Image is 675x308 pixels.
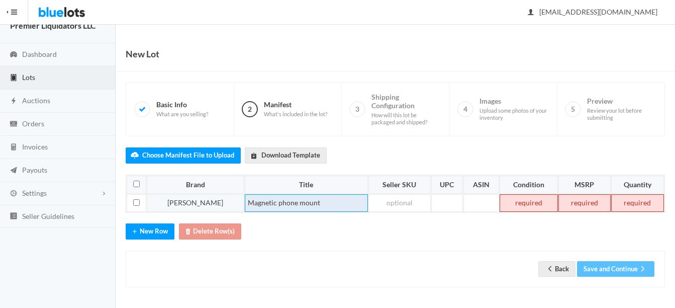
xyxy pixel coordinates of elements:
span: Invoices [22,142,48,151]
span: Manifest [264,100,327,118]
ion-icon: person [526,8,536,18]
span: Images [479,97,549,121]
th: Seller SKU [368,176,431,194]
span: Lots [22,73,35,82]
td: Magnetic phone mount [245,194,368,212]
span: How will this lot be packaged and shipped? [371,112,441,125]
span: Payouts [22,166,47,174]
a: downloadDownload Template [245,147,327,163]
span: Settings [22,189,47,197]
h1: New Lot [126,46,159,61]
th: Condition [500,176,558,194]
ion-icon: list box [9,212,19,221]
th: Title [245,176,368,194]
span: Basic Info [156,100,208,118]
span: Upload some photos of your inventory [479,107,549,121]
span: What's included in the lot? [264,111,327,118]
ion-icon: clipboard [9,73,19,83]
th: Brand [147,176,244,194]
span: Shipping Configuration [371,93,441,126]
th: UPC [431,176,463,194]
button: addNew Row [126,223,174,239]
button: Save and Continuearrow forward [577,261,654,277]
span: Auctions [22,96,50,105]
button: trashDelete Row(s) [179,223,241,239]
ion-icon: cash [9,120,19,129]
span: What are you selling? [156,111,208,118]
th: Quantity [611,176,664,194]
span: Seller Guidelines [22,212,74,220]
span: Dashboard [22,50,57,58]
a: arrow backBack [538,261,575,277]
th: ASIN [463,176,499,194]
ion-icon: download [249,151,259,161]
ion-icon: paper plane [9,166,19,176]
ion-icon: trash [183,227,193,237]
ion-icon: cloud upload [130,151,140,161]
span: 5 [565,101,581,117]
ion-icon: speedometer [9,50,19,60]
ion-icon: arrow forward [638,265,648,274]
td: [PERSON_NAME] [147,194,244,212]
span: 3 [349,101,365,117]
strong: Premier Liquidators LLC [10,21,96,30]
span: Orders [22,119,44,128]
ion-icon: arrow back [545,265,555,274]
ion-icon: calculator [9,143,19,152]
ion-icon: add [130,227,140,237]
span: 4 [457,101,473,117]
span: 2 [242,101,258,117]
ion-icon: cog [9,189,19,199]
th: MSRP [558,176,611,194]
ion-icon: flash [9,97,19,106]
span: Review your lot before submitting [587,107,656,121]
span: Preview [587,97,656,121]
span: [EMAIL_ADDRESS][DOMAIN_NAME] [528,8,657,16]
label: Choose Manifest File to Upload [126,147,241,163]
